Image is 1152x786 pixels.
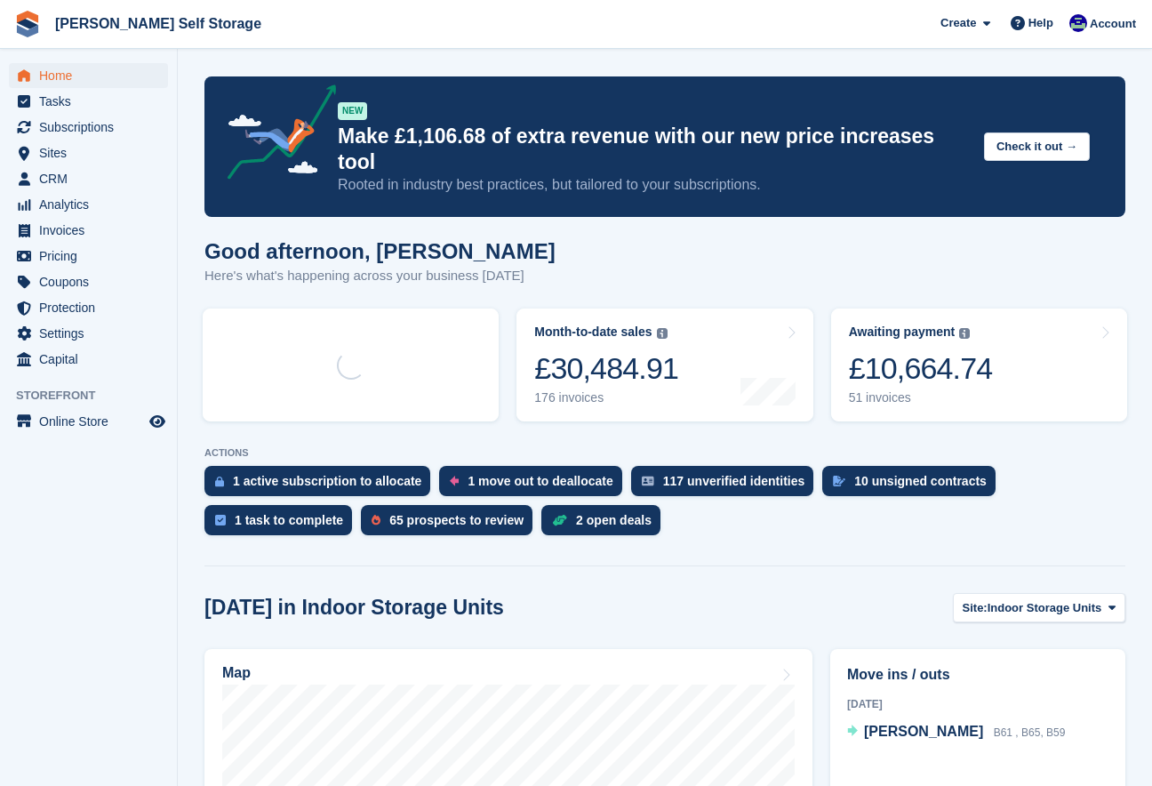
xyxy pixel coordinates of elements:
p: Rooted in industry best practices, but tailored to your subscriptions. [338,175,970,195]
a: menu [9,63,168,88]
img: icon-info-grey-7440780725fd019a000dd9b08b2336e03edf1995a4989e88bcd33f0948082b44.svg [959,328,970,339]
a: [PERSON_NAME] Self Storage [48,9,268,38]
a: menu [9,269,168,294]
a: 117 unverified identities [631,466,823,505]
img: Justin Farthing [1069,14,1087,32]
div: 65 prospects to review [389,513,524,527]
span: Account [1090,15,1136,33]
span: Sites [39,140,146,165]
div: 117 unverified identities [663,474,805,488]
p: Make £1,106.68 of extra revenue with our new price increases tool [338,124,970,175]
div: 1 active subscription to allocate [233,474,421,488]
span: [PERSON_NAME] [864,724,983,739]
img: deal-1b604bf984904fb50ccaf53a9ad4b4a5d6e5aea283cecdc64d6e3604feb123c2.svg [552,514,567,526]
a: 1 active subscription to allocate [204,466,439,505]
div: £30,484.91 [534,350,678,387]
a: [PERSON_NAME] B61 , B65, B59 [847,721,1065,744]
a: menu [9,218,168,243]
a: menu [9,115,168,140]
img: move_outs_to_deallocate_icon-f764333ba52eb49d3ac5e1228854f67142a1ed5810a6f6cc68b1a99e826820c5.svg [450,476,459,486]
a: menu [9,295,168,320]
span: Create [940,14,976,32]
a: menu [9,166,168,191]
span: Analytics [39,192,146,217]
h2: Map [222,665,251,681]
a: menu [9,321,168,346]
img: task-75834270c22a3079a89374b754ae025e5fb1db73e45f91037f5363f120a921f8.svg [215,515,226,525]
a: 65 prospects to review [361,505,541,544]
div: 1 task to complete [235,513,343,527]
img: contract_signature_icon-13c848040528278c33f63329250d36e43548de30e8caae1d1a13099fd9432cc5.svg [833,476,845,486]
span: Help [1028,14,1053,32]
span: Coupons [39,269,146,294]
p: ACTIONS [204,447,1125,459]
span: Settings [39,321,146,346]
a: Month-to-date sales £30,484.91 176 invoices [516,309,812,421]
a: menu [9,244,168,269]
div: [DATE] [847,696,1108,712]
p: Here's what's happening across your business [DATE] [204,266,556,286]
span: CRM [39,166,146,191]
div: £10,664.74 [849,350,993,387]
span: Tasks [39,89,146,114]
span: Subscriptions [39,115,146,140]
span: Indoor Storage Units [988,599,1102,617]
div: 2 open deals [576,513,652,527]
div: 1 move out to deallocate [468,474,612,488]
span: Invoices [39,218,146,243]
img: icon-info-grey-7440780725fd019a000dd9b08b2336e03edf1995a4989e88bcd33f0948082b44.svg [657,328,668,339]
img: verify_identity-adf6edd0f0f0b5bbfe63781bf79b02c33cf7c696d77639b501bdc392416b5a36.svg [642,476,654,486]
div: Month-to-date sales [534,325,652,340]
div: 51 invoices [849,390,993,405]
span: Home [39,63,146,88]
button: Check it out → [984,132,1090,162]
span: Pricing [39,244,146,269]
img: active_subscription_to_allocate_icon-d502201f5373d7db506a760aba3b589e785aa758c864c3986d89f69b8ff3... [215,476,224,487]
a: 10 unsigned contracts [822,466,1004,505]
button: Site: Indoor Storage Units [953,593,1125,622]
span: Online Store [39,409,146,434]
a: Preview store [147,411,168,432]
h2: [DATE] in Indoor Storage Units [204,596,504,620]
span: B61 , B65, B59 [994,726,1066,739]
span: Protection [39,295,146,320]
span: Storefront [16,387,177,405]
a: 1 move out to deallocate [439,466,630,505]
span: Site: [963,599,988,617]
a: 1 task to complete [204,505,361,544]
a: menu [9,140,168,165]
a: menu [9,347,168,372]
span: Capital [39,347,146,372]
h2: Move ins / outs [847,664,1108,686]
div: NEW [338,102,367,120]
a: Awaiting payment £10,664.74 51 invoices [831,309,1127,421]
a: menu [9,89,168,114]
div: 10 unsigned contracts [854,474,987,488]
a: 2 open deals [541,505,669,544]
img: stora-icon-8386f47178a22dfd0bd8f6a31ec36ba5ce8667c1dd55bd0f319d3a0aa187defe.svg [14,11,41,37]
div: 176 invoices [534,390,678,405]
h1: Good afternoon, [PERSON_NAME] [204,239,556,263]
a: menu [9,409,168,434]
img: prospect-51fa495bee0391a8d652442698ab0144808aea92771e9ea1ae160a38d050c398.svg [372,515,380,525]
img: price-adjustments-announcement-icon-8257ccfd72463d97f412b2fc003d46551f7dbcb40ab6d574587a9cd5c0d94... [212,84,337,186]
a: menu [9,192,168,217]
div: Awaiting payment [849,325,956,340]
